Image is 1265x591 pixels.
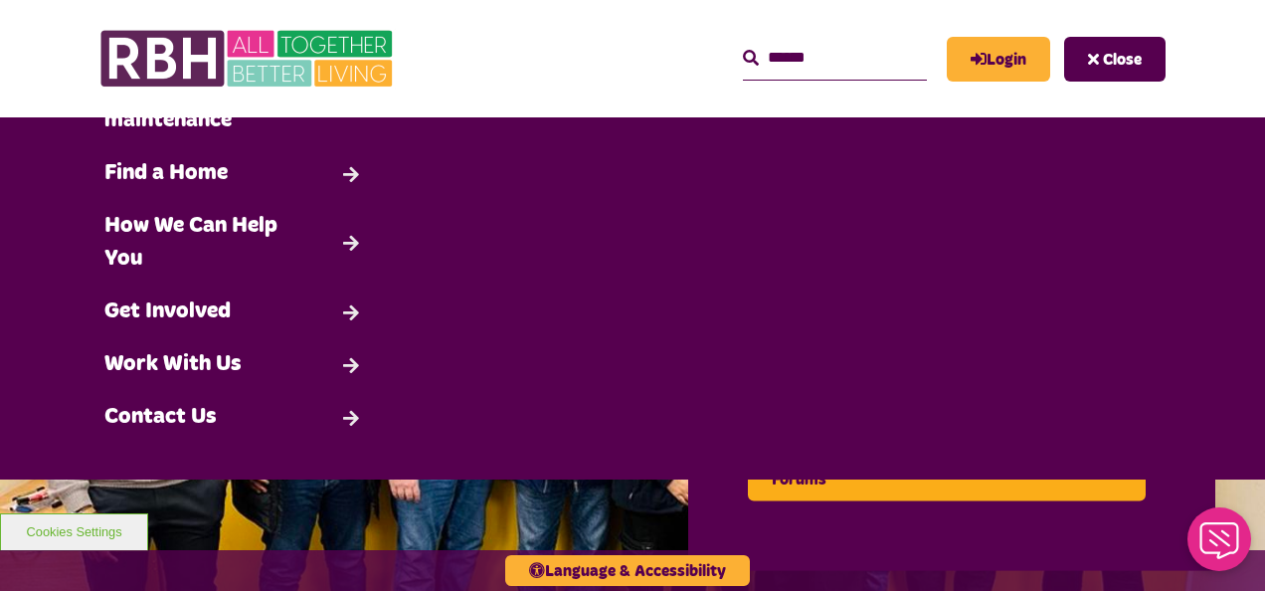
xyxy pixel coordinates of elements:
a: Register for our October Customer Voice Forums - open in a new tab [748,441,1146,500]
a: Get Involved [94,286,374,338]
a: Contact Us [94,391,374,444]
a: MyRBH [947,37,1050,82]
img: RBH [99,20,398,98]
button: Language & Accessibility [505,555,750,586]
input: Search [743,37,927,80]
a: Work With Us [94,338,374,391]
span: Close [1103,52,1142,68]
a: How We Can Help You [94,200,374,286]
button: Navigation [1064,37,1166,82]
a: Find a Home [94,147,374,200]
iframe: Netcall Web Assistant for live chat [1175,501,1265,591]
